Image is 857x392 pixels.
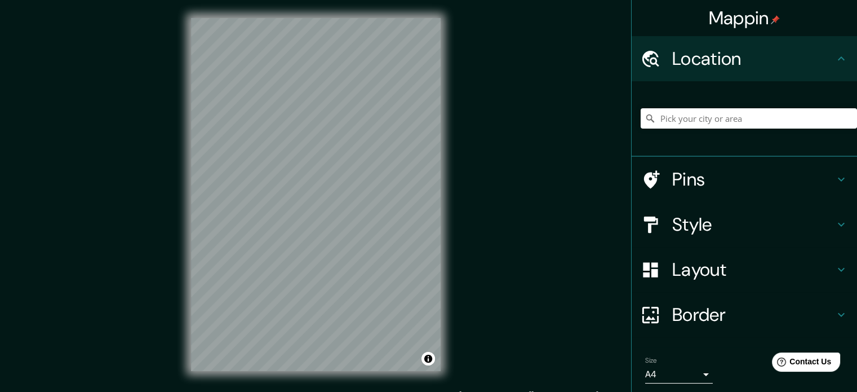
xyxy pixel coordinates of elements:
[757,348,845,380] iframe: Help widget launcher
[632,247,857,292] div: Layout
[645,365,713,384] div: A4
[421,352,435,365] button: Toggle attribution
[632,36,857,81] div: Location
[672,258,834,281] h4: Layout
[191,18,441,371] canvas: Map
[672,213,834,236] h4: Style
[672,47,834,70] h4: Location
[632,157,857,202] div: Pins
[632,292,857,337] div: Border
[632,202,857,247] div: Style
[672,168,834,191] h4: Pins
[771,15,780,24] img: pin-icon.png
[645,356,657,365] label: Size
[672,303,834,326] h4: Border
[709,7,780,29] h4: Mappin
[641,108,857,129] input: Pick your city or area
